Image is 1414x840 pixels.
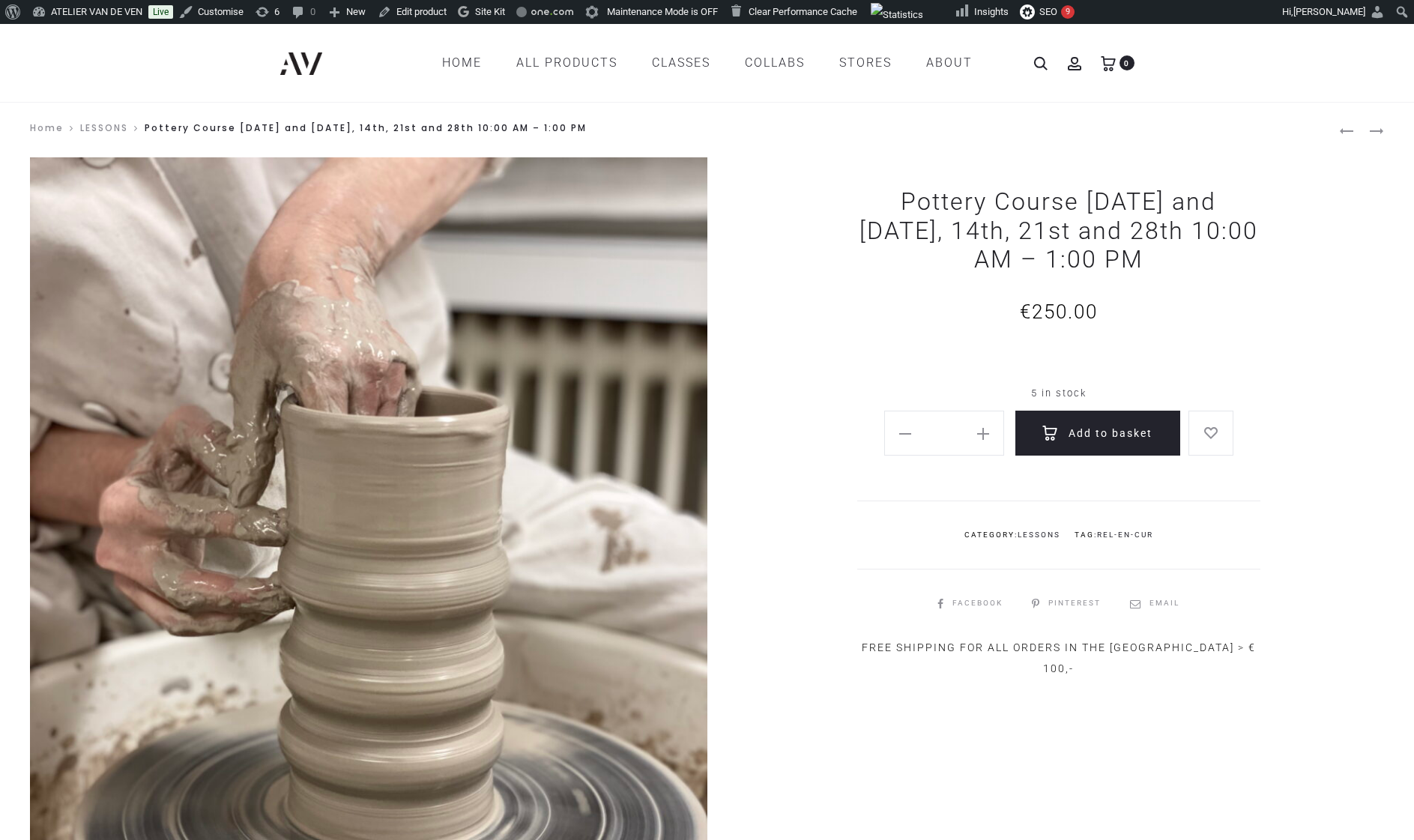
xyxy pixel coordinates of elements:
a: CLASSES [652,50,710,76]
a: Add to wishlist [1188,411,1233,456]
a: rel-en-cur [1097,531,1153,539]
a: LESSONS [80,121,128,134]
span: Site Kit [475,6,505,17]
input: Product quantity [919,417,969,450]
bdi: 250.00 [1020,300,1098,323]
div: 9 [1061,5,1075,19]
span: Category: [964,531,1060,539]
span: SEO [1039,6,1057,17]
a: Email [1130,599,1179,607]
a: STORES [839,50,892,76]
span: Tag: [1075,531,1153,539]
a: ABOUT [926,50,973,76]
button: Add to basket [1015,411,1180,456]
a: LESSONS [1018,531,1060,539]
a: Live [148,5,173,19]
div: FREE SHIPPING FOR ALL ORDERS IN THE [GEOGRAPHIC_DATA] > € 100,- [857,637,1261,679]
a: Home [30,121,64,134]
span: € [1020,300,1032,323]
nav: Pottery Course [DATE] and [DATE], 14th, 21st and 28th 10:00 AM – 1:00 PM [30,117,1339,142]
p: 5 in stock [857,376,1261,411]
a: All products [516,50,617,76]
span: [PERSON_NAME] [1293,6,1365,17]
a: Facebook [937,599,1003,607]
nav: Product navigation [1339,117,1384,142]
h1: Pottery Course [DATE] and [DATE], 14th, 21st and 28th 10:00 AM – 1:00 PM [857,187,1261,274]
span: 0 [1120,55,1134,70]
a: 0 [1101,55,1116,70]
a: Pinterest [1032,599,1101,607]
a: COLLABS [745,50,805,76]
a: Home [442,50,482,76]
img: One.com [531,10,573,15]
img: Views over 48 hours. Click for more Jetpack Stats. [871,3,923,27]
